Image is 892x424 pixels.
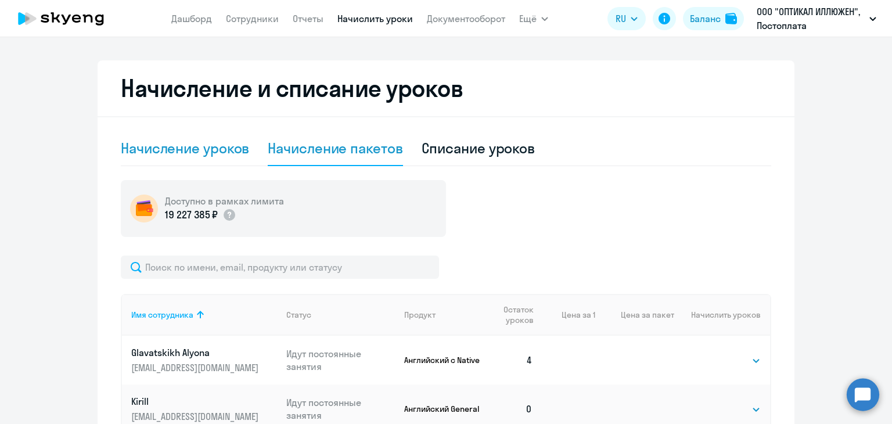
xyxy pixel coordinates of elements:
p: [EMAIL_ADDRESS][DOMAIN_NAME] [131,410,261,423]
th: Начислить уроков [674,294,770,336]
div: Списание уроков [422,139,535,157]
th: Цена за 1 [542,294,595,336]
input: Поиск по имени, email, продукту или статусу [121,256,439,279]
th: Цена за пакет [595,294,674,336]
a: Glavatskikh Alyona[EMAIL_ADDRESS][DOMAIN_NAME] [131,346,277,374]
p: Glavatskikh Alyona [131,346,261,359]
div: Статус [286,310,311,320]
img: wallet-circle.png [130,195,158,222]
div: Баланс [690,12,721,26]
button: Ещё [519,7,548,30]
p: Идут постоянные занятия [286,396,395,422]
div: Имя сотрудника [131,310,193,320]
p: Идут постоянные занятия [286,347,395,373]
span: Остаток уроков [492,304,533,325]
div: Статус [286,310,395,320]
p: Kirill [131,395,261,408]
div: Продукт [404,310,436,320]
button: Балансbalance [683,7,744,30]
div: Остаток уроков [492,304,542,325]
p: [EMAIL_ADDRESS][DOMAIN_NAME] [131,361,261,374]
a: Дашборд [171,13,212,24]
img: balance [725,13,737,24]
a: Сотрудники [226,13,279,24]
a: Kirill[EMAIL_ADDRESS][DOMAIN_NAME] [131,395,277,423]
div: Продукт [404,310,483,320]
td: 4 [483,336,542,385]
span: RU [616,12,626,26]
button: RU [607,7,646,30]
p: Английский с Native [404,355,483,365]
a: Документооборот [427,13,505,24]
p: Английский General [404,404,483,414]
p: 19 227 385 ₽ [165,207,218,222]
h2: Начисление и списание уроков [121,74,771,102]
div: Начисление уроков [121,139,249,157]
a: Начислить уроки [337,13,413,24]
h5: Доступно в рамках лимита [165,195,284,207]
button: ООО "ОПТИКАЛ ИЛЛЮЖЕН", Постоплата [751,5,882,33]
p: ООО "ОПТИКАЛ ИЛЛЮЖЕН", Постоплата [757,5,865,33]
a: Отчеты [293,13,323,24]
div: Имя сотрудника [131,310,277,320]
div: Начисление пакетов [268,139,402,157]
span: Ещё [519,12,537,26]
